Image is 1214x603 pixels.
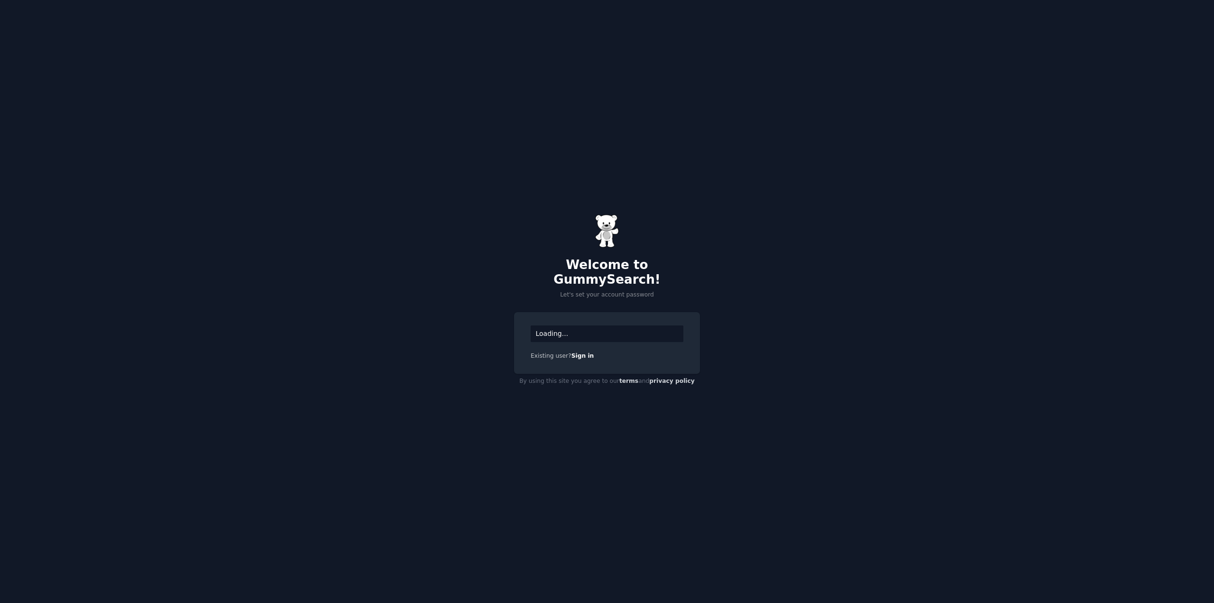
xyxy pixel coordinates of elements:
span: Existing user? [531,353,571,359]
div: By using this site you agree to our and [514,374,700,389]
p: Let's set your account password [514,291,700,299]
h2: Welcome to GummySearch! [514,258,700,288]
a: Sign in [571,353,594,359]
a: privacy policy [649,378,695,384]
img: Gummy Bear [595,214,619,248]
a: terms [619,378,638,384]
div: Loading... [531,325,683,342]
